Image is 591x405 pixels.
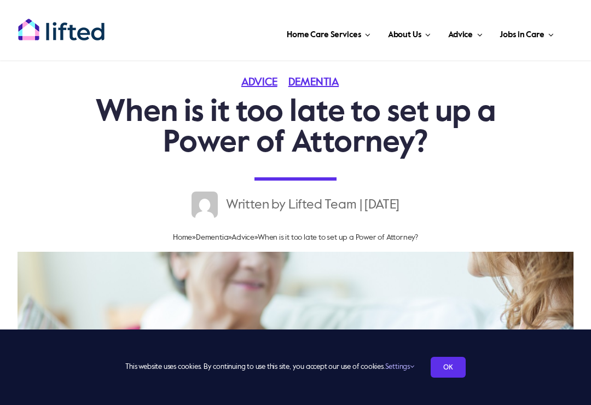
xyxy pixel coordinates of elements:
[112,16,557,49] nav: Main Menu
[76,229,516,246] nav: Breadcrumb
[496,16,557,49] a: Jobs in Care
[231,234,254,241] a: Advice
[196,234,228,241] a: Dementia
[76,97,516,159] h1: When is it too late to set up a Power of Attorney?
[241,77,288,88] a: Advice
[448,26,473,44] span: Advice
[431,357,466,378] a: OK
[288,77,350,88] a: Dementia
[283,16,374,49] a: Home Care Services
[385,16,434,49] a: About Us
[18,18,105,29] a: lifted-logo
[173,234,192,241] a: Home
[500,26,544,44] span: Jobs in Care
[258,234,418,241] span: When is it too late to set up a Power of Attorney?
[385,363,414,371] a: Settings
[287,26,361,44] span: Home Care Services
[125,358,414,376] span: This website uses cookies. By continuing to use this site, you accept our use of cookies.
[388,26,421,44] span: About Us
[241,77,350,88] span: Categories: ,
[445,16,485,49] a: Advice
[173,234,418,241] span: » » »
